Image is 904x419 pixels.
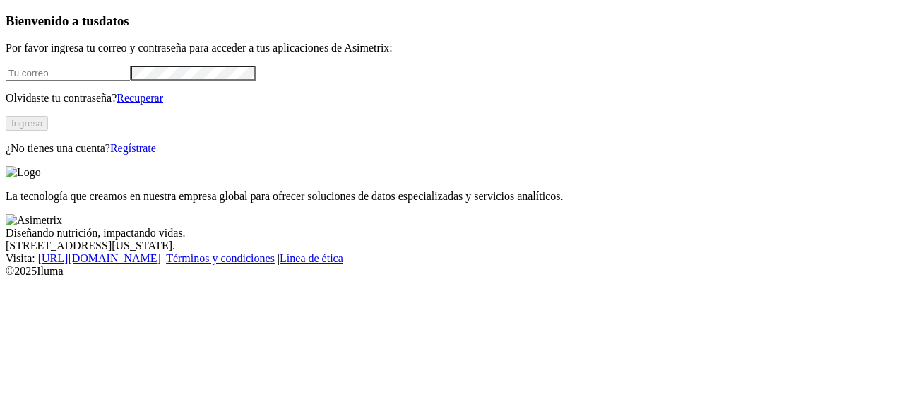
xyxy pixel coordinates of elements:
button: Ingresa [6,116,48,131]
p: ¿No tienes una cuenta? [6,142,898,155]
h3: Bienvenido a tus [6,13,898,29]
p: Por favor ingresa tu correo y contraseña para acceder a tus aplicaciones de Asimetrix: [6,42,898,54]
div: © 2025 Iluma [6,265,898,278]
a: Línea de ética [280,252,343,264]
img: Asimetrix [6,214,62,227]
div: Diseñando nutrición, impactando vidas. [6,227,898,240]
input: Tu correo [6,66,131,81]
a: [URL][DOMAIN_NAME] [38,252,161,264]
a: Términos y condiciones [166,252,275,264]
div: [STREET_ADDRESS][US_STATE]. [6,240,898,252]
div: Visita : | | [6,252,898,265]
a: Recuperar [117,92,163,104]
span: datos [99,13,129,28]
a: Regístrate [110,142,156,154]
p: La tecnología que creamos en nuestra empresa global para ofrecer soluciones de datos especializad... [6,190,898,203]
p: Olvidaste tu contraseña? [6,92,898,105]
img: Logo [6,166,41,179]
